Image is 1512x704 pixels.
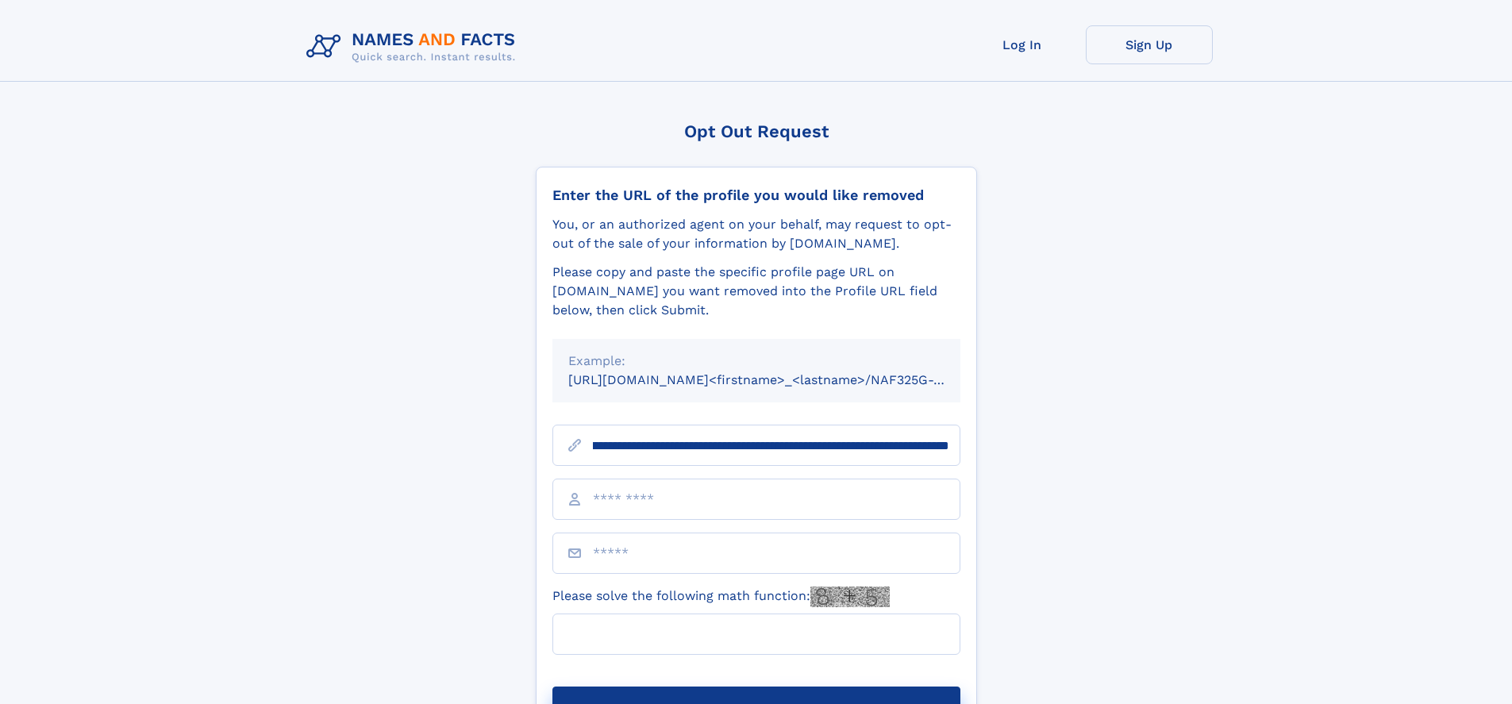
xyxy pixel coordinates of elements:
[552,187,960,204] div: Enter the URL of the profile you would like removed
[552,587,890,607] label: Please solve the following math function:
[300,25,529,68] img: Logo Names and Facts
[552,215,960,253] div: You, or an authorized agent on your behalf, may request to opt-out of the sale of your informatio...
[568,372,991,387] small: [URL][DOMAIN_NAME]<firstname>_<lastname>/NAF325G-xxxxxxxx
[552,263,960,320] div: Please copy and paste the specific profile page URL on [DOMAIN_NAME] you want removed into the Pr...
[536,121,977,141] div: Opt Out Request
[568,352,945,371] div: Example:
[959,25,1086,64] a: Log In
[1086,25,1213,64] a: Sign Up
